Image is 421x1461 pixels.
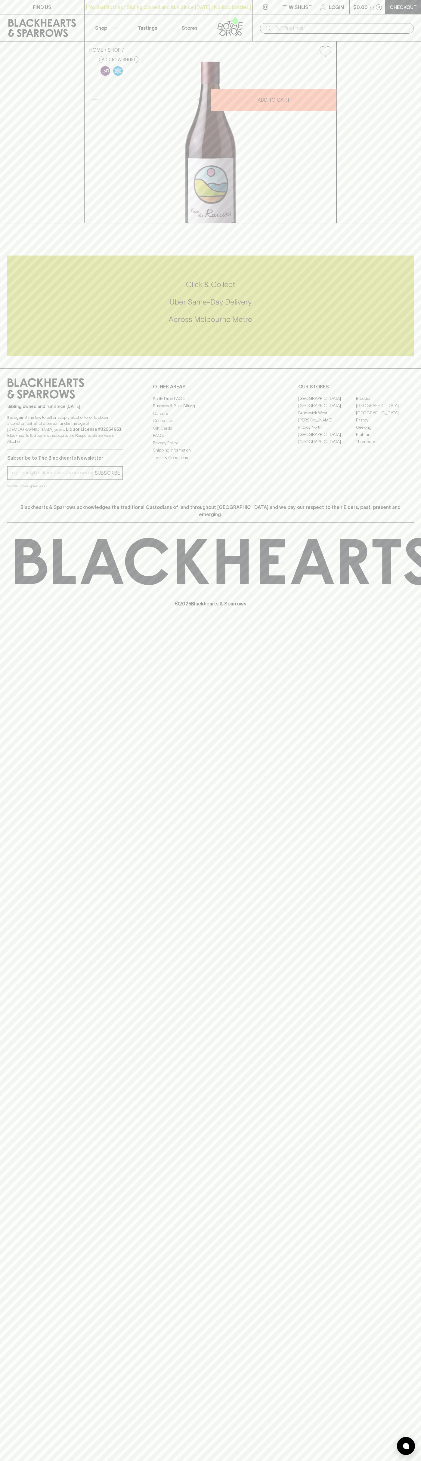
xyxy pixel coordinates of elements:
[356,395,414,402] a: Braddon
[329,4,344,11] p: Login
[153,403,268,410] a: Business & Bulk Gifting
[101,66,110,76] img: Lo-Fi
[298,417,356,424] a: [PERSON_NAME]
[95,24,107,32] p: Shop
[356,438,414,446] a: Thornbury
[274,23,409,33] input: Try "Pinot noir"
[92,467,122,479] button: SUBSCRIBE
[7,297,414,307] h5: Uber Same-Day Delivery
[153,383,268,390] p: OTHER AREAS
[378,5,380,9] p: 0
[298,383,414,390] p: OUR STORES
[298,438,356,446] a: [GEOGRAPHIC_DATA]
[7,483,123,489] p: We will never spam you
[153,410,268,417] a: Careers
[153,424,268,432] a: Gift Cards
[356,424,414,431] a: Geelong
[169,14,211,41] a: Stores
[7,280,414,289] h5: Click & Collect
[33,4,51,11] p: FIND US
[153,417,268,424] a: Contact Us
[298,424,356,431] a: Fitzroy North
[356,417,414,424] a: Fitzroy
[12,504,409,518] p: Blackhearts & Sparrows acknowledges the traditional Custodians of land throughout [GEOGRAPHIC_DAT...
[112,65,124,77] a: Wonderful as is, but a slight chill will enhance the aromatics and give it a beautiful crunch.
[153,447,268,454] a: Shipping Information
[258,96,290,103] p: ADD TO CART
[99,56,138,63] button: Add to wishlist
[66,427,121,432] strong: Liquor License #32064953
[7,314,414,324] h5: Across Melbourne Metro
[12,468,92,478] input: e.g. jane@blackheartsandsparrows.com.au
[356,409,414,417] a: [GEOGRAPHIC_DATA]
[95,469,120,476] p: SUBSCRIBE
[99,65,112,77] a: Some may call it natural, others minimum intervention, either way, it’s hands off & maybe even a ...
[353,4,368,11] p: $0.00
[7,454,123,461] p: Subscribe to The Blackhearts Newsletter
[182,24,197,32] p: Stores
[390,4,417,11] p: Checkout
[298,409,356,417] a: Brunswick West
[298,402,356,409] a: [GEOGRAPHIC_DATA]
[289,4,312,11] p: Wishlist
[153,432,268,439] a: FAQ's
[153,395,268,402] a: Bottle Drop FAQ's
[298,431,356,438] a: [GEOGRAPHIC_DATA]
[7,403,123,409] p: Sibling owned and run since [DATE]
[108,47,121,53] a: SHOP
[85,14,127,41] button: Shop
[89,47,103,53] a: HOME
[403,1443,409,1449] img: bubble-icon
[85,62,336,223] img: 41196.png
[153,439,268,446] a: Privacy Policy
[356,402,414,409] a: [GEOGRAPHIC_DATA]
[126,14,169,41] a: Tastings
[138,24,157,32] p: Tastings
[113,66,123,76] img: Chilled Red
[298,395,356,402] a: [GEOGRAPHIC_DATA]
[153,454,268,461] a: Terms & Conditions
[211,89,336,111] button: ADD TO CART
[7,414,123,444] p: It is against the law to sell or supply alcohol to, or to obtain alcohol on behalf of a person un...
[7,256,414,356] div: Call to action block
[356,431,414,438] a: Prahran
[317,44,334,59] button: Add to wishlist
